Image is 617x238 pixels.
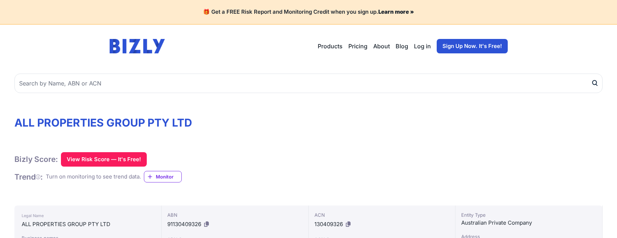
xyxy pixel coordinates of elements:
span: Monitor [156,173,181,180]
div: ABN [167,211,303,219]
h4: 🎁 Get a FREE Risk Report and Monitoring Credit when you sign up. [9,9,608,16]
div: Legal Name [22,211,154,220]
div: ACN [314,211,450,219]
a: Learn more » [378,8,414,15]
button: View Risk Score — It's Free! [61,152,147,167]
input: Search by Name, ABN or ACN [14,74,603,93]
div: Turn on monitoring to see trend data. [46,173,141,181]
a: Pricing [348,42,367,50]
span: 91130409326 [167,221,201,228]
a: Log in [414,42,431,50]
button: Products [318,42,343,50]
div: ALL PROPERTIES GROUP PTY LTD [22,220,154,229]
a: Blog [396,42,408,50]
h1: Bizly Score: [14,154,58,164]
a: Sign Up Now. It's Free! [437,39,508,53]
div: Entity Type [461,211,596,219]
h1: ALL PROPERTIES GROUP PTY LTD [14,116,603,129]
h1: Trend : [14,172,43,182]
div: Australian Private Company [461,219,596,227]
a: Monitor [144,171,182,182]
a: About [373,42,390,50]
span: 130409326 [314,221,343,228]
